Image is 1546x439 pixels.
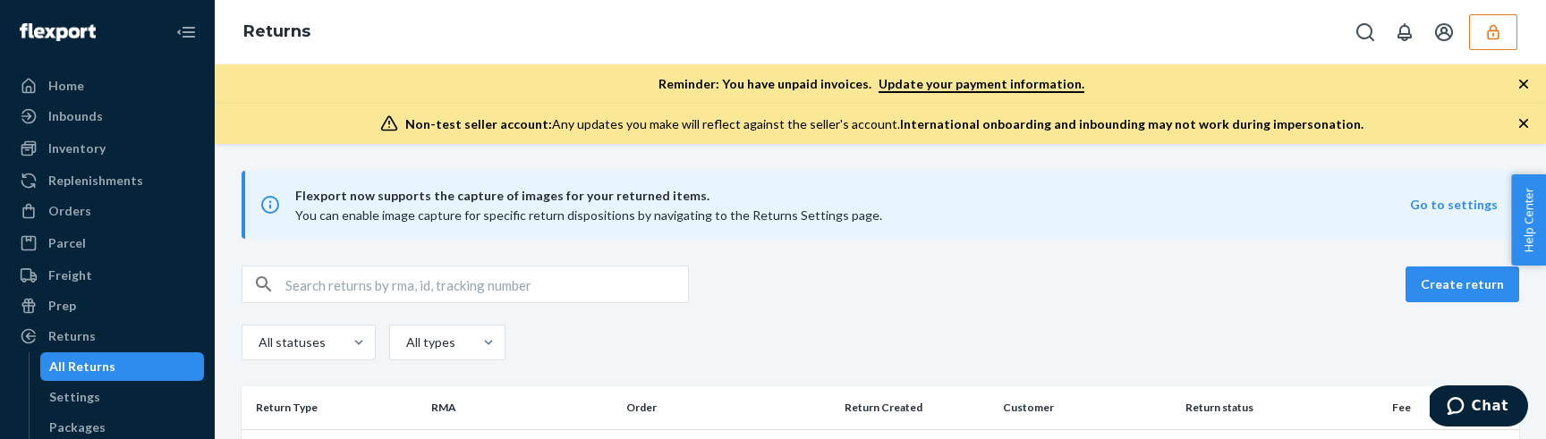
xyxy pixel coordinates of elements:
iframe: Opens a widget where you can chat to one of our agents [1430,385,1528,430]
div: Any updates you make will reflect against the seller's account. [405,115,1363,133]
button: Help Center [1511,174,1546,266]
th: RMA [424,386,619,429]
a: Inventory [11,134,204,163]
div: Inbounds [48,107,103,125]
span: You can enable image capture for specific return dispositions by navigating to the Returns Settin... [295,207,882,223]
th: Return status [1178,386,1385,429]
a: All Returns [40,352,205,381]
div: Prep [48,297,76,315]
span: International onboarding and inbounding may not work during impersonation. [900,116,1363,131]
th: Order [619,386,838,429]
button: Go to settings [1410,196,1498,214]
button: Open Search Box [1347,14,1383,50]
button: Open notifications [1387,14,1423,50]
a: Orders [11,197,204,225]
a: Home [11,72,204,100]
div: Returns [48,327,96,345]
div: Orders [48,202,91,220]
div: All types [406,333,453,351]
button: Open account menu [1426,14,1462,50]
th: Return Created [837,386,996,429]
button: Close Navigation [168,14,204,50]
a: Replenishments [11,166,204,195]
img: Flexport logo [20,23,96,41]
div: Inventory [48,139,106,157]
input: Search returns by rma, id, tracking number [285,266,688,302]
div: Packages [49,418,106,436]
button: Create return [1406,266,1519,302]
th: Fee [1385,386,1519,429]
div: All statuses [259,333,323,351]
a: Parcel [11,229,204,257]
div: All Returns [49,358,115,376]
a: Prep [11,291,204,320]
span: Flexport now supports the capture of images for your returned items. [295,185,1410,207]
ol: breadcrumbs [229,6,325,58]
a: Settings [40,383,205,411]
div: Home [48,77,84,95]
th: Return Type [242,386,424,429]
a: Inbounds [11,102,204,131]
div: Parcel [48,234,86,252]
a: Freight [11,261,204,290]
div: Freight [48,266,92,284]
a: Returns [11,322,204,350]
span: Non-test seller account: [405,116,552,131]
a: Update your payment information. [879,76,1084,93]
p: Reminder: You have unpaid invoices. [658,75,1084,93]
th: Customer [996,386,1178,429]
div: Replenishments [48,172,143,190]
a: Returns [243,21,310,41]
div: Settings [49,388,100,406]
